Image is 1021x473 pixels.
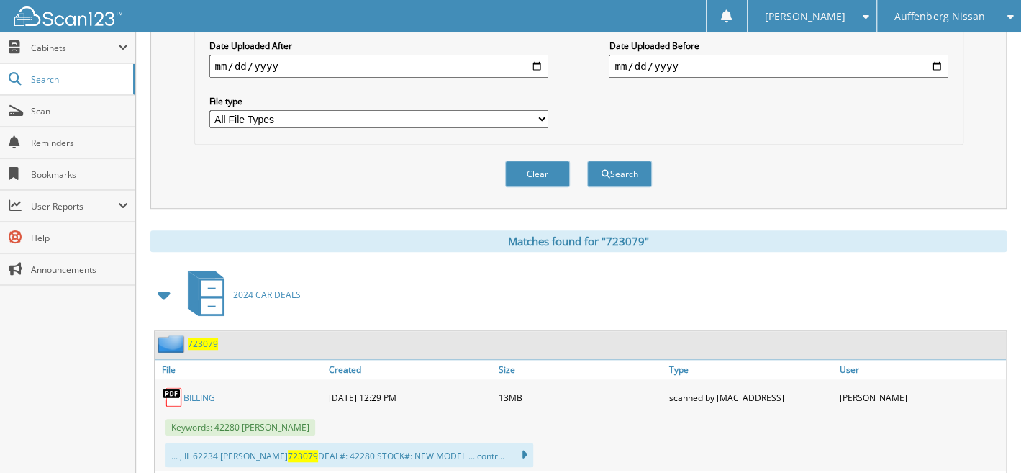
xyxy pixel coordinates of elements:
[31,105,128,117] span: Scan
[495,360,666,379] a: Size
[209,40,548,52] label: Date Uploaded After
[31,232,128,244] span: Help
[179,266,301,323] a: 2024 CAR DEALS
[209,95,548,107] label: File type
[835,360,1006,379] a: User
[31,263,128,276] span: Announcements
[165,443,533,467] div: ... , IL 62234 [PERSON_NAME] DEAL#: 42280 STOCK#: NEW MODEL ... contr...
[209,55,548,78] input: start
[162,387,183,408] img: PDF.png
[158,335,188,353] img: folder2.png
[31,42,118,54] span: Cabinets
[609,40,948,52] label: Date Uploaded Before
[666,383,836,412] div: scanned by [MAC_ADDRESS]
[587,161,652,187] button: Search
[155,360,325,379] a: File
[765,12,845,21] span: [PERSON_NAME]
[495,383,666,412] div: 13MB
[31,168,128,181] span: Bookmarks
[188,338,218,350] a: 723079
[894,12,984,21] span: Auffenberg Nissan
[150,230,1007,252] div: Matches found for "723079"
[666,360,836,379] a: Type
[288,450,318,462] span: 723079
[31,200,118,212] span: User Reports
[31,137,128,149] span: Reminders
[325,383,496,412] div: [DATE] 12:29 PM
[609,55,948,78] input: end
[183,392,215,404] a: BILLING
[835,383,1006,412] div: [PERSON_NAME]
[233,289,301,301] span: 2024 CAR DEALS
[505,161,570,187] button: Clear
[165,419,315,436] span: Keywords: 42280 [PERSON_NAME]
[31,73,126,86] span: Search
[14,6,122,26] img: scan123-logo-white.svg
[325,360,496,379] a: Created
